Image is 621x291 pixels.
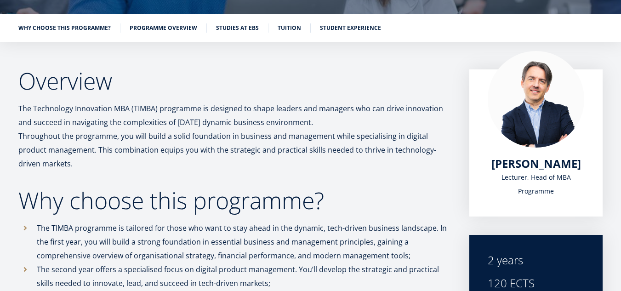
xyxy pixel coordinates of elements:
input: Technology Innovation MBA [2,152,8,158]
div: Lecturer, Head of MBA Programme [488,171,584,198]
p: The TIMBA programme is tailored for those who want to stay ahead in the dynamic, tech-driven busi... [37,221,451,262]
img: Marko Rillo [488,51,584,148]
h2: Why choose this programme? [18,189,451,212]
h2: Overview [18,69,451,92]
div: 120 ECTS [488,276,584,290]
span: Technology Innovation MBA [11,152,88,160]
a: Studies at EBS [216,23,259,33]
a: [PERSON_NAME] [491,157,581,171]
span: Last Name [218,0,248,9]
input: One-year MBA (in Estonian) [2,128,8,134]
span: [PERSON_NAME] [491,156,581,171]
div: 2 years [488,253,584,267]
a: Why choose this programme? [18,23,111,33]
p: The second year offers a specialised focus on digital product management. You’ll develop the stra... [37,262,451,290]
a: Programme overview [130,23,197,33]
a: Tuition [278,23,301,33]
span: Two-year MBA [11,140,50,148]
span: One-year MBA (in Estonian) [11,128,85,136]
p: The Technology Innovation MBA (TIMBA) programme is designed to shape leaders and managers who can... [18,102,451,171]
a: Student experience [320,23,381,33]
input: Two-year MBA [2,140,8,146]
